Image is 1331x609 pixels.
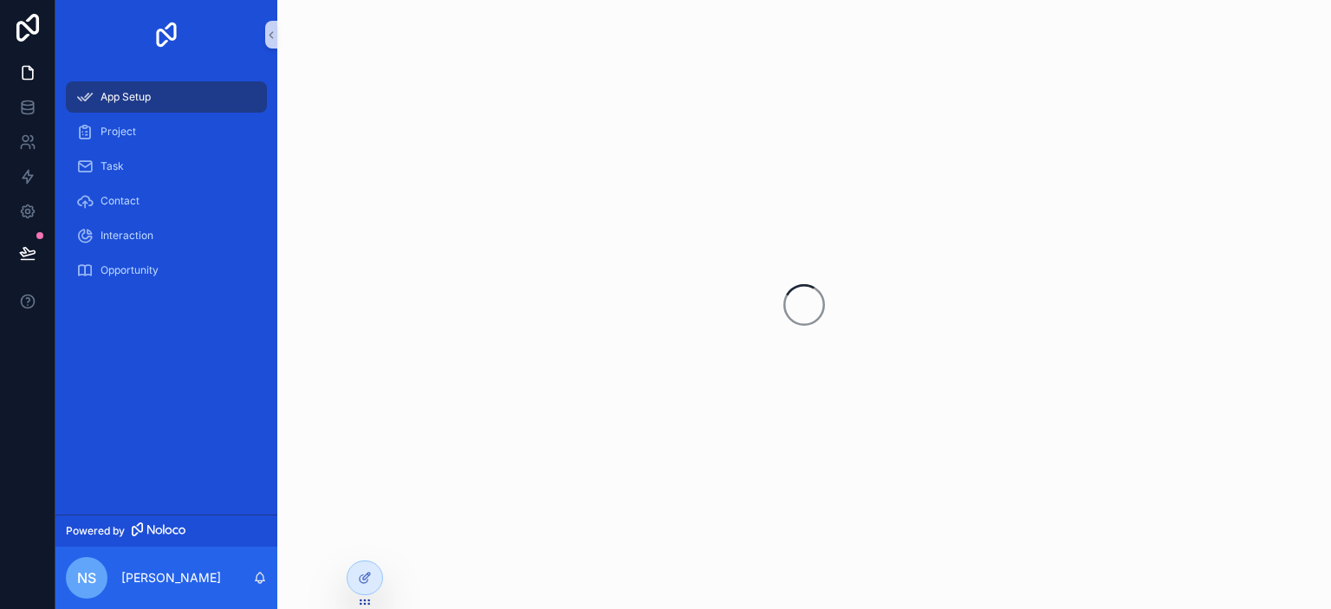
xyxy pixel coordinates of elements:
a: Task [66,151,267,182]
span: Opportunity [101,263,159,277]
span: Interaction [101,229,153,243]
span: App Setup [101,90,151,104]
a: Powered by [55,515,277,547]
span: Contact [101,194,140,208]
a: App Setup [66,81,267,113]
a: Project [66,116,267,147]
img: App logo [153,21,180,49]
a: Interaction [66,220,267,251]
a: Opportunity [66,255,267,286]
span: Task [101,159,124,173]
p: [PERSON_NAME] [121,569,221,586]
span: Project [101,125,136,139]
a: Contact [66,185,267,217]
div: scrollable content [55,69,277,308]
span: nS [77,567,96,588]
span: Powered by [66,524,125,538]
